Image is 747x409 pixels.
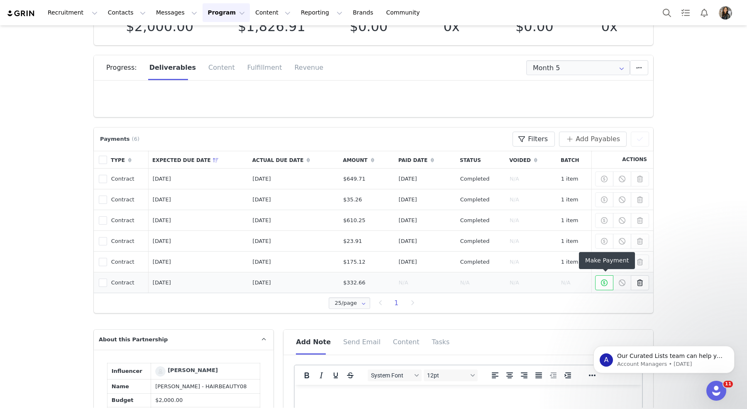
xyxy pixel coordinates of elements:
div: Payments [98,135,144,143]
span: $610.25 [343,217,366,223]
th: Expected Due Date [149,151,249,169]
td: 1 item [557,231,591,252]
span: 11 [723,381,733,387]
td: [DATE] [149,189,249,210]
td: Influencer [107,363,151,380]
td: Contract [107,210,149,231]
iframe: Intercom notifications message [581,328,747,387]
th: Amount [339,151,395,169]
div: Deliverables [143,55,202,80]
span: Content [393,338,420,346]
p: 0x [598,19,621,34]
img: grin logo [7,10,36,17]
td: N/A [505,231,557,252]
td: N/A [505,252,557,272]
td: Completed [456,210,505,231]
td: N/A [557,272,591,293]
p: 0x [432,19,471,34]
span: About this Partnership [99,336,168,344]
button: Bold [300,370,314,381]
span: Add Note [296,338,331,346]
button: Recruitment [43,3,103,22]
body: Rich Text Area. Press ALT-0 for help. [7,7,341,16]
span: $0.00 [515,19,554,34]
button: Add Payables [559,132,627,147]
td: N/A [395,272,456,293]
td: [DATE] [149,252,249,272]
th: Voided [505,151,557,169]
td: Contract [107,169,149,189]
td: [DATE] [249,231,339,252]
td: Name [107,380,151,394]
td: [DATE] [249,252,339,272]
li: 1 [389,297,404,309]
td: Completed [456,231,505,252]
button: Underline [329,370,343,381]
button: Notifications [695,3,713,22]
td: [PERSON_NAME] - HAIRBEAUTY08 [151,380,260,394]
td: [DATE] [395,210,456,231]
span: Tasks [432,338,450,346]
button: Font sizes [424,370,478,381]
span: System Font [371,372,412,379]
td: N/A [505,210,557,231]
div: [PERSON_NAME] [168,366,218,375]
th: Status [456,151,505,169]
a: Community [381,3,429,22]
button: Increase indent [561,370,575,381]
td: [DATE] [395,169,456,189]
button: Contacts [103,3,151,22]
td: [DATE] [395,189,456,210]
th: Type [107,151,149,169]
span: $2,000.00 [155,397,183,403]
span: $35.26 [343,196,362,203]
button: Align center [503,370,517,381]
td: 1 item [557,189,591,210]
td: Completed [456,189,505,210]
td: Contract [107,252,149,272]
span: $23.91 [343,238,362,244]
button: Program [203,3,250,22]
a: [PERSON_NAME] [155,366,218,377]
td: [DATE] [249,189,339,210]
td: 1 item [557,169,591,189]
span: $649.71 [343,176,366,182]
button: Align left [488,370,502,381]
button: Reporting [296,3,347,22]
div: Progress: [106,55,143,80]
span: Send Email [343,338,381,346]
td: [DATE] [149,169,249,189]
a: Tasks [676,3,695,22]
td: Completed [456,252,505,272]
th: Actions [591,151,654,169]
td: [DATE] [149,210,249,231]
button: Justify [532,370,546,381]
img: 6c58cf79-da85-4f02-8b06-6f3b8857f0e5.jpg [719,6,732,20]
input: Select [329,297,370,309]
button: Profile [714,6,740,20]
div: Revenue [288,55,323,80]
th: Paid Date [395,151,456,169]
iframe: Intercom live chat [706,381,726,401]
span: $0.00 [350,19,388,34]
td: 1 item [557,252,591,272]
button: Filters [513,132,555,147]
div: Content [202,55,241,80]
div: Fulfillment [241,55,288,80]
td: Contract [107,272,149,293]
input: Select [526,60,630,75]
td: [DATE] [149,272,249,293]
td: [DATE] [249,169,339,189]
td: N/A [456,272,505,293]
span: 12pt [427,372,468,379]
td: 1 item [557,210,591,231]
td: [DATE] [395,231,456,252]
button: Align right [517,370,531,381]
button: Content [250,3,295,22]
span: $2,000.00 [126,19,193,34]
a: Brands [348,3,381,22]
span: Filters [528,134,548,144]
